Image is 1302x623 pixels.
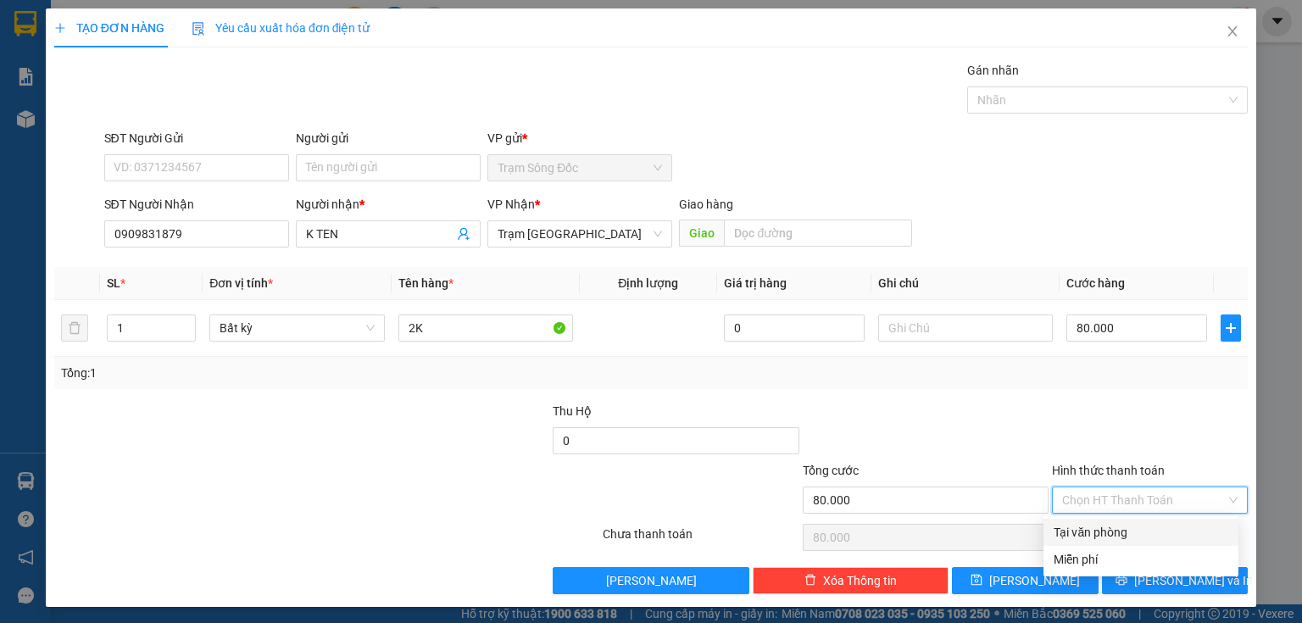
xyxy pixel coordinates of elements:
[823,571,897,590] span: Xóa Thông tin
[1221,321,1240,335] span: plus
[104,195,289,214] div: SĐT Người Nhận
[803,464,859,477] span: Tổng cước
[192,21,370,35] span: Yêu cầu xuất hóa đơn điện tử
[804,574,816,587] span: delete
[487,129,672,147] div: VP gửi
[457,227,470,241] span: user-add
[679,197,733,211] span: Giao hàng
[54,21,164,35] span: TẠO ĐƠN HÀNG
[61,364,504,382] div: Tổng: 1
[679,220,724,247] span: Giao
[296,195,481,214] div: Người nhận
[871,267,1060,300] th: Ghi chú
[1221,314,1241,342] button: plus
[487,197,535,211] span: VP Nhận
[1052,464,1165,477] label: Hình thức thanh toán
[724,276,787,290] span: Giá trị hàng
[107,276,120,290] span: SL
[601,525,800,554] div: Chưa thanh toán
[192,22,205,36] img: icon
[1209,8,1256,56] button: Close
[1102,567,1249,594] button: printer[PERSON_NAME] và In
[1116,574,1127,587] span: printer
[553,404,592,418] span: Thu Hộ
[398,276,453,290] span: Tên hàng
[878,314,1053,342] input: Ghi Chú
[606,571,697,590] span: [PERSON_NAME]
[398,314,573,342] input: VD: Bàn, Ghế
[967,64,1019,77] label: Gán nhãn
[296,129,481,147] div: Người gửi
[1134,571,1253,590] span: [PERSON_NAME] và In
[1226,25,1239,38] span: close
[724,314,865,342] input: 0
[498,155,662,181] span: Trạm Sông Đốc
[1054,523,1228,542] div: Tại văn phòng
[753,567,949,594] button: deleteXóa Thông tin
[553,567,748,594] button: [PERSON_NAME]
[104,129,289,147] div: SĐT Người Gửi
[989,571,1080,590] span: [PERSON_NAME]
[498,221,662,247] span: Trạm Sài Gòn
[220,315,374,341] span: Bất kỳ
[61,314,88,342] button: delete
[618,276,678,290] span: Định lượng
[1066,276,1125,290] span: Cước hàng
[209,276,273,290] span: Đơn vị tính
[724,220,912,247] input: Dọc đường
[54,22,66,34] span: plus
[1054,550,1228,569] div: Miễn phí
[952,567,1099,594] button: save[PERSON_NAME]
[971,574,982,587] span: save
